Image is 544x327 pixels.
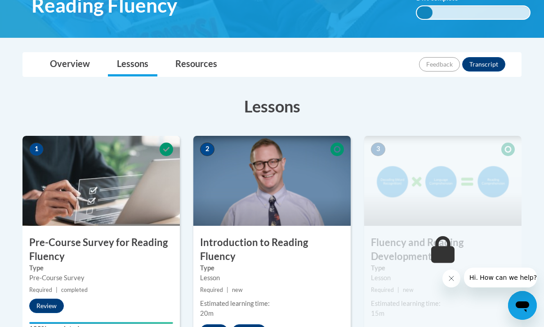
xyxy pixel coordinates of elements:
[200,309,214,317] span: 20m
[442,269,460,287] iframe: Close message
[371,309,384,317] span: 15m
[403,287,414,293] span: new
[193,136,351,226] img: Course Image
[61,287,88,293] span: completed
[166,53,226,76] a: Resources
[364,236,522,264] h3: Fluency and Reading Development
[464,268,537,287] iframe: Message from company
[417,6,433,19] div: 14%
[29,273,173,283] div: Pre-Course Survey
[200,287,223,293] span: Required
[508,291,537,320] iframe: Button to launch messaging window
[108,53,157,76] a: Lessons
[22,95,522,117] h3: Lessons
[371,273,515,283] div: Lesson
[200,263,344,273] label: Type
[462,57,505,72] button: Transcript
[371,263,515,273] label: Type
[364,136,522,226] img: Course Image
[200,143,214,156] span: 2
[41,53,99,76] a: Overview
[371,299,515,309] div: Estimated learning time:
[371,287,394,293] span: Required
[419,57,460,72] button: Feedback
[200,273,344,283] div: Lesson
[371,143,385,156] span: 3
[193,236,351,264] h3: Introduction to Reading Fluency
[56,287,58,293] span: |
[397,287,399,293] span: |
[227,287,228,293] span: |
[29,143,44,156] span: 1
[232,287,243,293] span: new
[29,287,52,293] span: Required
[29,299,64,313] button: Review
[29,322,173,324] div: Your progress
[22,136,180,226] img: Course Image
[22,236,180,264] h3: Pre-Course Survey for Reading Fluency
[200,299,344,309] div: Estimated learning time:
[29,263,173,273] label: Type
